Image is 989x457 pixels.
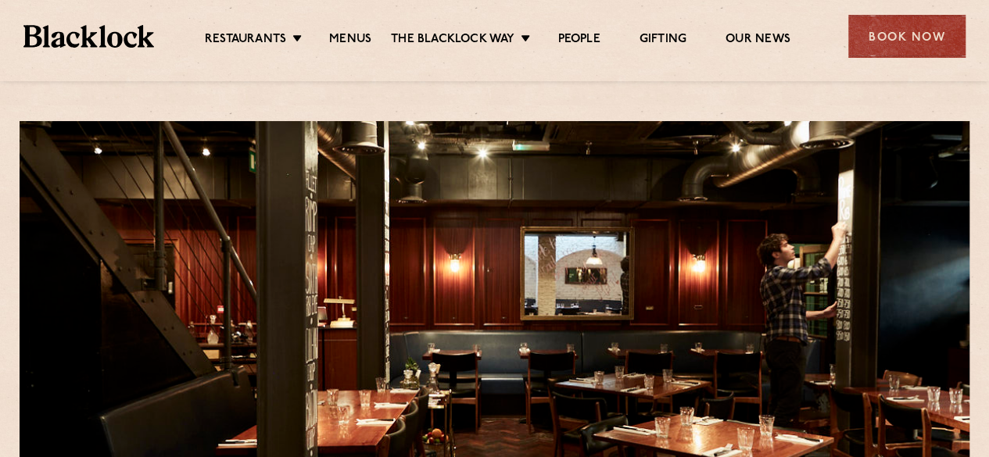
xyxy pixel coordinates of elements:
a: People [557,32,600,49]
a: The Blacklock Way [391,32,514,49]
a: Our News [726,32,790,49]
a: Menus [329,32,371,49]
a: Restaurants [205,32,286,49]
img: BL_Textured_Logo-footer-cropped.svg [23,25,154,47]
div: Book Now [848,15,966,58]
a: Gifting [640,32,686,49]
